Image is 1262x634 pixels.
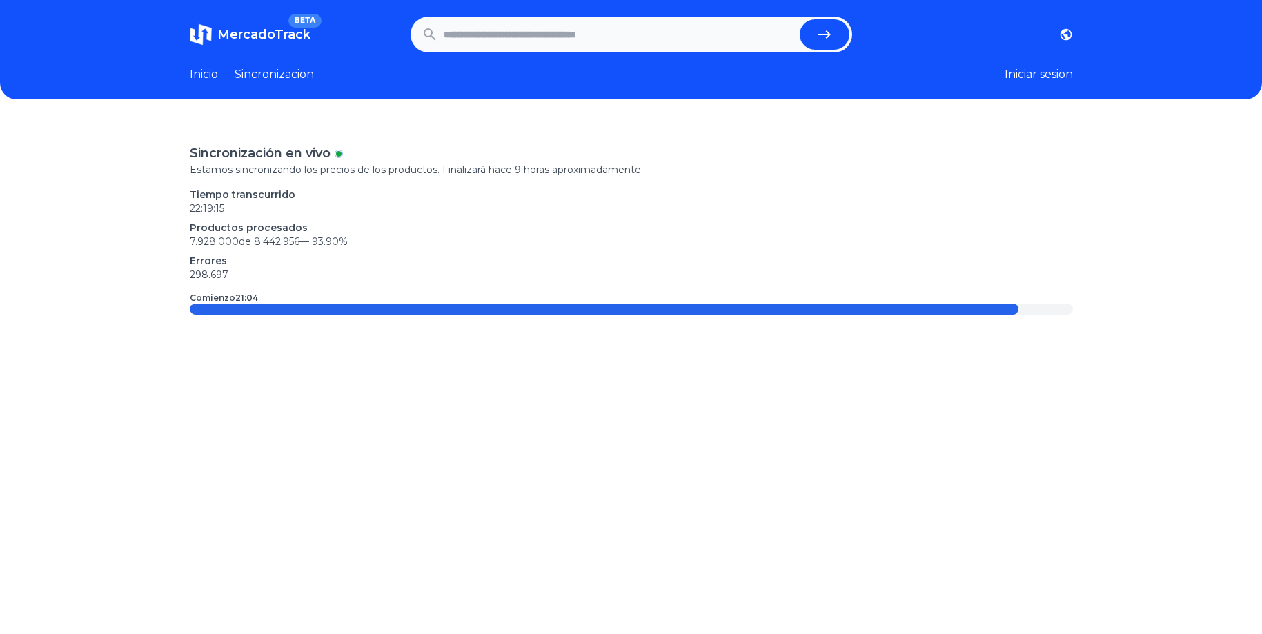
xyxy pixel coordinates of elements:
[190,66,218,83] a: Inicio
[190,23,212,46] img: MercadoTrack
[190,221,1073,235] p: Productos procesados
[288,14,321,28] span: BETA
[190,293,258,304] p: Comienzo
[1005,66,1073,83] button: Iniciar sesion
[190,254,1073,268] p: Errores
[190,202,224,215] time: 22:19:15
[312,235,348,248] span: 93.90 %
[190,23,310,46] a: MercadoTrackBETA
[235,293,258,303] time: 21:04
[235,66,314,83] a: Sincronizacion
[190,268,1073,281] p: 298.697
[190,235,1073,248] p: 7.928.000 de 8.442.956 —
[217,27,310,42] span: MercadoTrack
[190,163,1073,177] p: Estamos sincronizando los precios de los productos. Finalizará hace 9 horas aproximadamente.
[190,143,331,163] p: Sincronización en vivo
[190,188,1073,201] p: Tiempo transcurrido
